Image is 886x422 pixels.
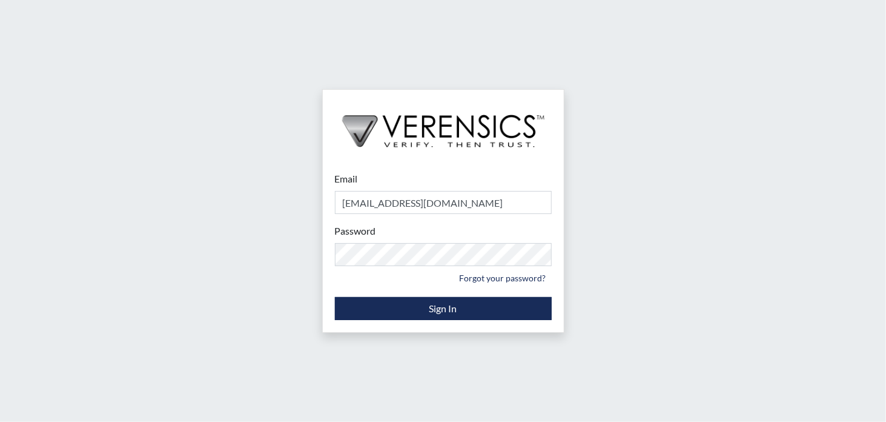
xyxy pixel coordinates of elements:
img: logo-wide-black.2aad4157.png [323,90,564,160]
input: Email [335,191,552,214]
button: Sign In [335,297,552,320]
label: Email [335,172,358,186]
a: Forgot your password? [454,269,552,287]
label: Password [335,224,376,238]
